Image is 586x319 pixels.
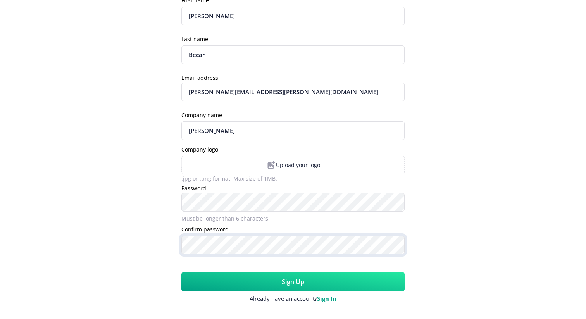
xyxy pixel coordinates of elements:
span: Already have an account? [250,295,336,302]
input: Enter your last name [181,45,405,64]
a: Sign In [317,295,336,302]
img: add-image-icon.svg [266,160,276,170]
label: Company name [181,112,222,118]
label: Last name [181,36,208,42]
input: Enter your company name [181,121,405,140]
label: Email address [181,75,218,81]
label: Password [181,185,206,191]
button: Sign Up [181,272,405,291]
input: Enter your first name [181,7,405,25]
input: Enter Email [181,83,405,101]
span: Must be longer than 6 characters [181,215,268,222]
label: Company logo [181,147,218,153]
span: .jpg or .png format. Max size of 1MB. [181,175,277,182]
label: Confirm password [181,226,229,233]
div: Upload your logo [181,156,405,174]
